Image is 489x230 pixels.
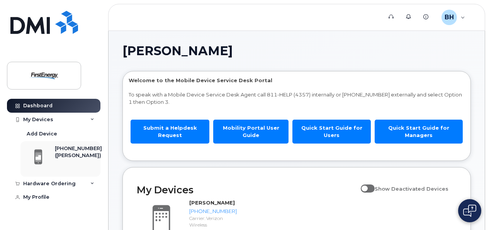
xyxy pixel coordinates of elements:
[129,91,465,105] p: To speak with a Mobile Device Service Desk Agent call 811-HELP (4357) internally or [PHONE_NUMBER...
[361,181,367,188] input: Show Deactivated Devices
[463,205,476,217] img: Open chat
[292,120,371,143] a: Quick Start Guide for Users
[129,77,465,84] p: Welcome to the Mobile Device Service Desk Portal
[189,200,235,206] strong: [PERSON_NAME]
[189,215,237,228] div: Carrier: Verizon Wireless
[137,184,357,196] h2: My Devices
[375,186,448,192] span: Show Deactivated Devices
[131,120,209,143] a: Submit a Helpdesk Request
[213,120,289,143] a: Mobility Portal User Guide
[189,208,237,215] div: [PHONE_NUMBER]
[375,120,463,143] a: Quick Start Guide for Managers
[122,45,233,57] span: [PERSON_NAME]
